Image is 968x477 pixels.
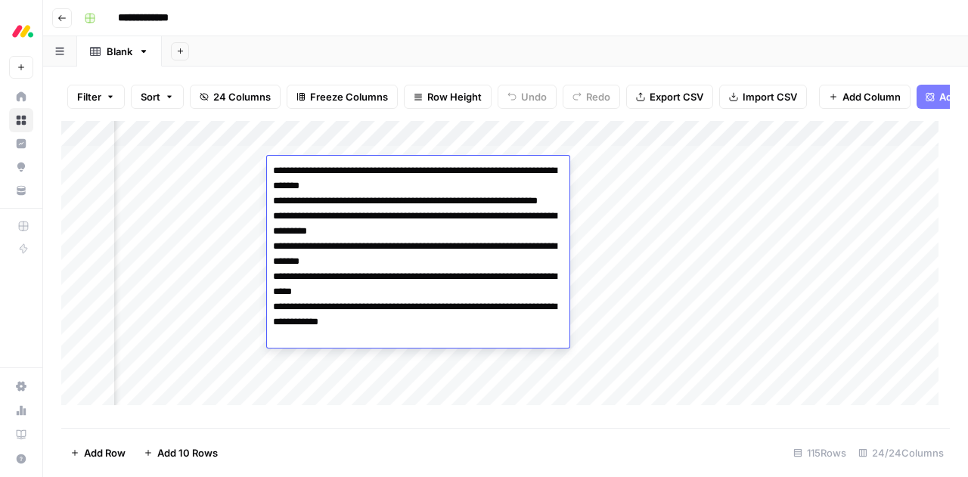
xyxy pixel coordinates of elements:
[9,447,33,471] button: Help + Support
[427,89,482,104] span: Row Height
[743,89,797,104] span: Import CSV
[131,85,184,109] button: Sort
[135,441,227,465] button: Add 10 Rows
[9,398,33,423] a: Usage
[61,441,135,465] button: Add Row
[77,89,101,104] span: Filter
[498,85,557,109] button: Undo
[287,85,398,109] button: Freeze Columns
[842,89,901,104] span: Add Column
[819,85,911,109] button: Add Column
[9,178,33,203] a: Your Data
[107,44,132,59] div: Blank
[67,85,125,109] button: Filter
[213,89,271,104] span: 24 Columns
[190,85,281,109] button: 24 Columns
[9,17,36,45] img: Monday.com Logo
[157,445,218,460] span: Add 10 Rows
[9,132,33,156] a: Insights
[9,155,33,179] a: Opportunities
[852,441,950,465] div: 24/24 Columns
[9,12,33,50] button: Workspace: Monday.com
[787,441,852,465] div: 115 Rows
[9,423,33,447] a: Learning Hub
[626,85,713,109] button: Export CSV
[141,89,160,104] span: Sort
[9,85,33,109] a: Home
[719,85,807,109] button: Import CSV
[563,85,620,109] button: Redo
[9,108,33,132] a: Browse
[404,85,492,109] button: Row Height
[84,445,126,460] span: Add Row
[77,36,162,67] a: Blank
[310,89,388,104] span: Freeze Columns
[521,89,547,104] span: Undo
[9,374,33,398] a: Settings
[586,89,610,104] span: Redo
[650,89,703,104] span: Export CSV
